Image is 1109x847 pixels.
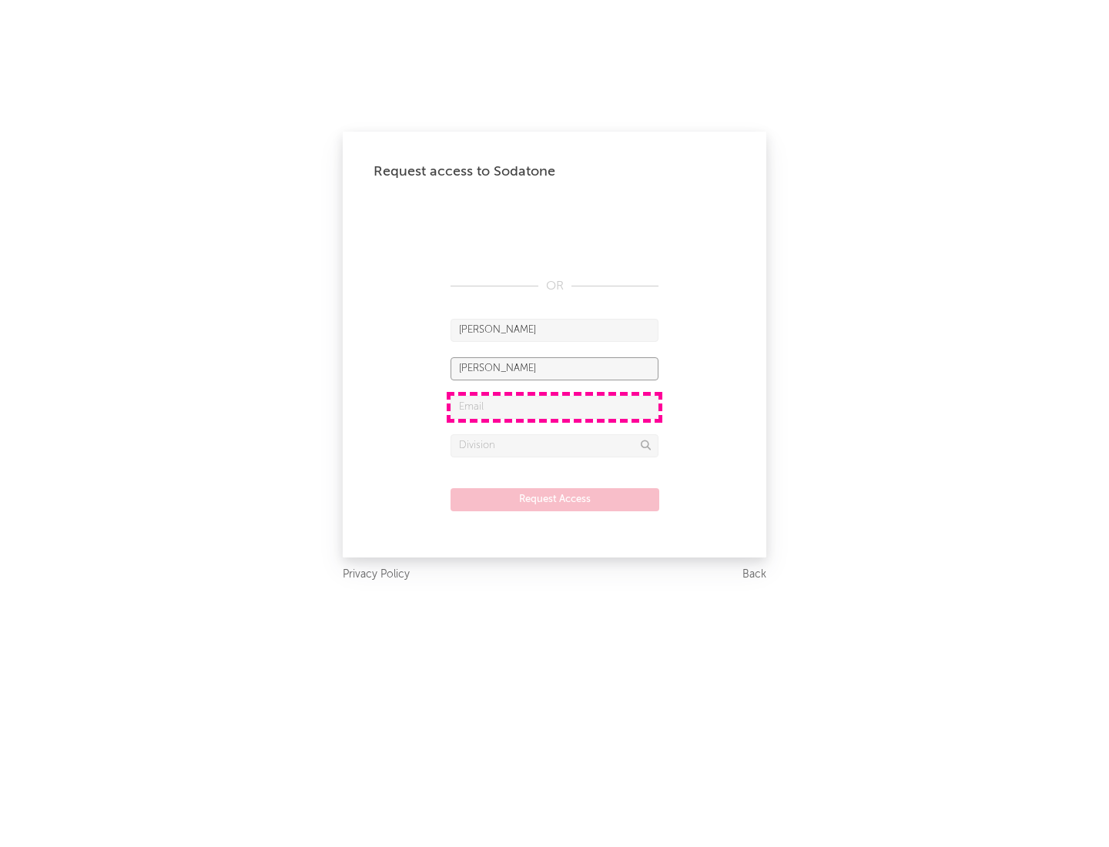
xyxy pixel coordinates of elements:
[374,162,735,181] div: Request access to Sodatone
[451,488,659,511] button: Request Access
[451,396,658,419] input: Email
[451,319,658,342] input: First Name
[451,357,658,380] input: Last Name
[451,434,658,457] input: Division
[451,277,658,296] div: OR
[742,565,766,584] a: Back
[343,565,410,584] a: Privacy Policy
